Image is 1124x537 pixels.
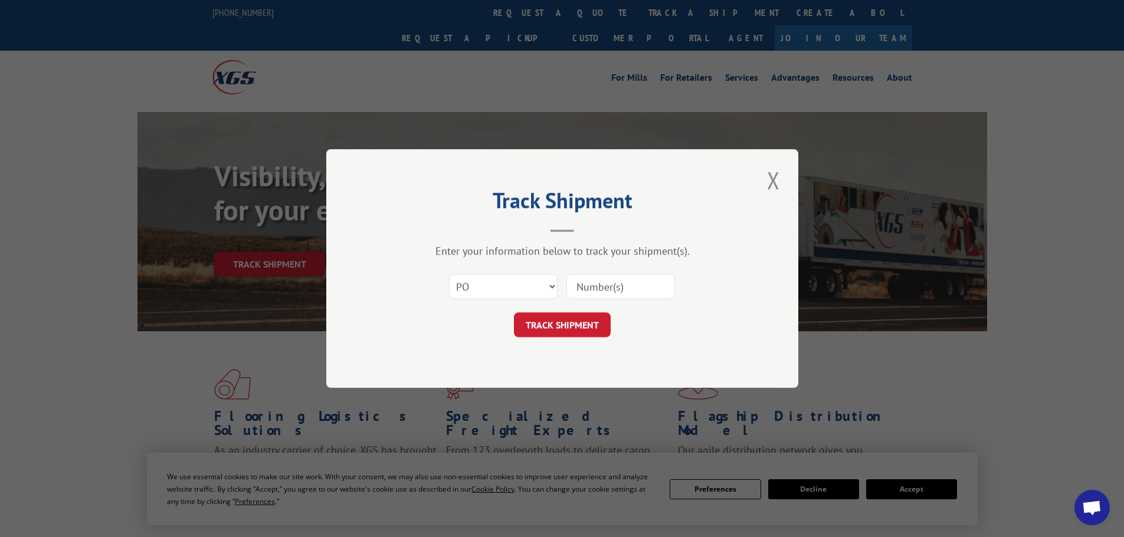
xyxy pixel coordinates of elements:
div: Enter your information below to track your shipment(s). [385,244,739,258]
a: Open chat [1074,490,1110,525]
input: Number(s) [566,274,675,299]
h2: Track Shipment [385,192,739,215]
button: TRACK SHIPMENT [514,312,611,337]
button: Close modal [763,164,784,196]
